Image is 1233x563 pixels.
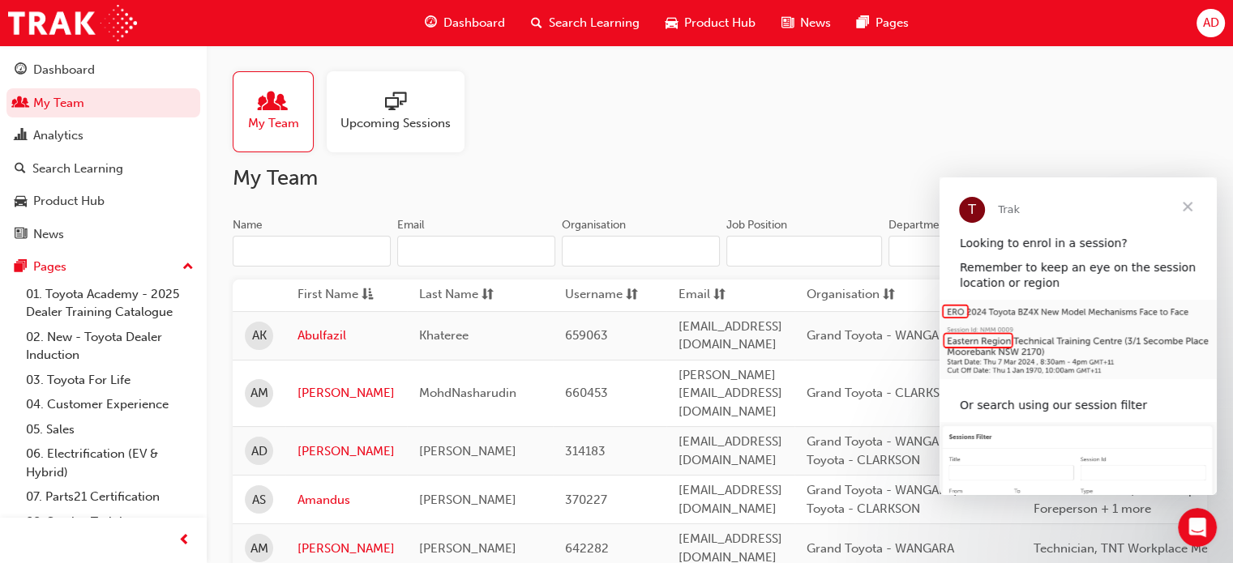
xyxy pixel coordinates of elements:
[419,386,516,400] span: MohdNasharudin
[340,114,451,133] span: Upcoming Sessions
[6,55,200,85] a: Dashboard
[549,14,640,32] span: Search Learning
[679,434,782,467] span: [EMAIL_ADDRESS][DOMAIN_NAME]
[19,368,200,393] a: 03. Toyota For Life
[565,328,608,343] span: 659063
[252,491,266,510] span: AS
[565,493,607,507] span: 370227
[653,6,768,40] a: car-iconProduct Hub
[298,384,395,403] a: [PERSON_NAME]
[768,6,844,40] a: news-iconNews
[19,510,200,535] a: 08. Service Training
[807,434,995,467] span: Grand Toyota - WANGARA, Grand Toyota - CLARKSON
[679,285,710,305] span: Email
[33,225,64,244] div: News
[679,285,768,305] button: Emailsorting-icon
[565,285,654,305] button: Usernamesorting-icon
[250,540,268,558] span: AM
[888,217,950,233] div: Department
[1034,541,1231,556] span: Technician, TNT Workplace Mentor
[482,285,494,305] span: sorting-icon
[15,129,27,143] span: chart-icon
[182,257,194,278] span: up-icon
[857,13,869,33] span: pages-icon
[298,285,358,305] span: First Name
[6,186,200,216] a: Product Hub
[666,13,678,33] span: car-icon
[6,154,200,184] a: Search Learning
[679,483,782,516] span: [EMAIL_ADDRESS][DOMAIN_NAME]
[419,328,469,343] span: Khateree
[19,392,200,417] a: 04. Customer Experience
[562,217,626,233] div: Organisation
[233,217,263,233] div: Name
[807,483,995,516] span: Grand Toyota - WANGARA, Grand Toyota - CLARKSON
[1197,9,1225,37] button: AD
[562,236,720,267] input: Organisation
[1202,14,1218,32] span: AD
[19,282,200,325] a: 01. Toyota Academy - 2025 Dealer Training Catalogue
[19,441,200,484] a: 06. Electrification (EV & Hybrid)
[15,63,27,78] span: guage-icon
[844,6,922,40] a: pages-iconPages
[419,493,516,507] span: [PERSON_NAME]
[6,252,200,282] button: Pages
[807,328,954,343] span: Grand Toyota - WANGARA
[940,177,1217,495] iframe: Intercom live chat message
[800,14,831,32] span: News
[807,285,880,305] span: Organisation
[412,6,518,40] a: guage-iconDashboard
[1178,508,1217,547] iframe: Intercom live chat
[248,114,299,133] span: My Team
[6,220,200,250] a: News
[385,92,406,114] span: sessionType_ONLINE_URL-icon
[807,285,896,305] button: Organisationsorting-icon
[233,165,1207,191] h2: My Team
[565,386,608,400] span: 660453
[883,285,895,305] span: sorting-icon
[19,325,200,368] a: 02. New - Toyota Dealer Induction
[397,217,425,233] div: Email
[15,96,27,111] span: people-icon
[679,319,782,352] span: [EMAIL_ADDRESS][DOMAIN_NAME]
[8,5,137,41] img: Trak
[298,491,395,510] a: Amandus
[233,71,327,152] a: My Team
[327,71,477,152] a: Upcoming Sessions
[33,126,83,145] div: Analytics
[15,228,27,242] span: news-icon
[419,444,516,459] span: [PERSON_NAME]
[397,236,555,267] input: Email
[684,14,756,32] span: Product Hub
[1034,483,1196,516] span: Technical Advisor, Workshop Foreperson + 1 more
[19,484,200,510] a: 07. Parts21 Certification
[33,192,105,211] div: Product Hub
[419,285,508,305] button: Last Namesorting-icon
[298,285,387,305] button: First Nameasc-icon
[443,14,505,32] span: Dashboard
[362,285,374,305] span: asc-icon
[565,285,623,305] span: Username
[19,417,200,442] a: 05. Sales
[518,6,653,40] a: search-iconSearch Learning
[298,326,395,345] a: Abulfazil
[807,386,958,400] span: Grand Toyota - CLARKSON
[425,13,437,33] span: guage-icon
[6,52,200,252] button: DashboardMy TeamAnalyticsSearch LearningProduct HubNews
[807,541,954,556] span: Grand Toyota - WANGARA
[679,368,782,419] span: [PERSON_NAME][EMAIL_ADDRESS][DOMAIN_NAME]
[15,194,27,209] span: car-icon
[251,442,268,461] span: AD
[565,541,609,556] span: 642282
[298,540,395,558] a: [PERSON_NAME]
[233,236,391,267] input: Name
[419,285,478,305] span: Last Name
[419,541,516,556] span: [PERSON_NAME]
